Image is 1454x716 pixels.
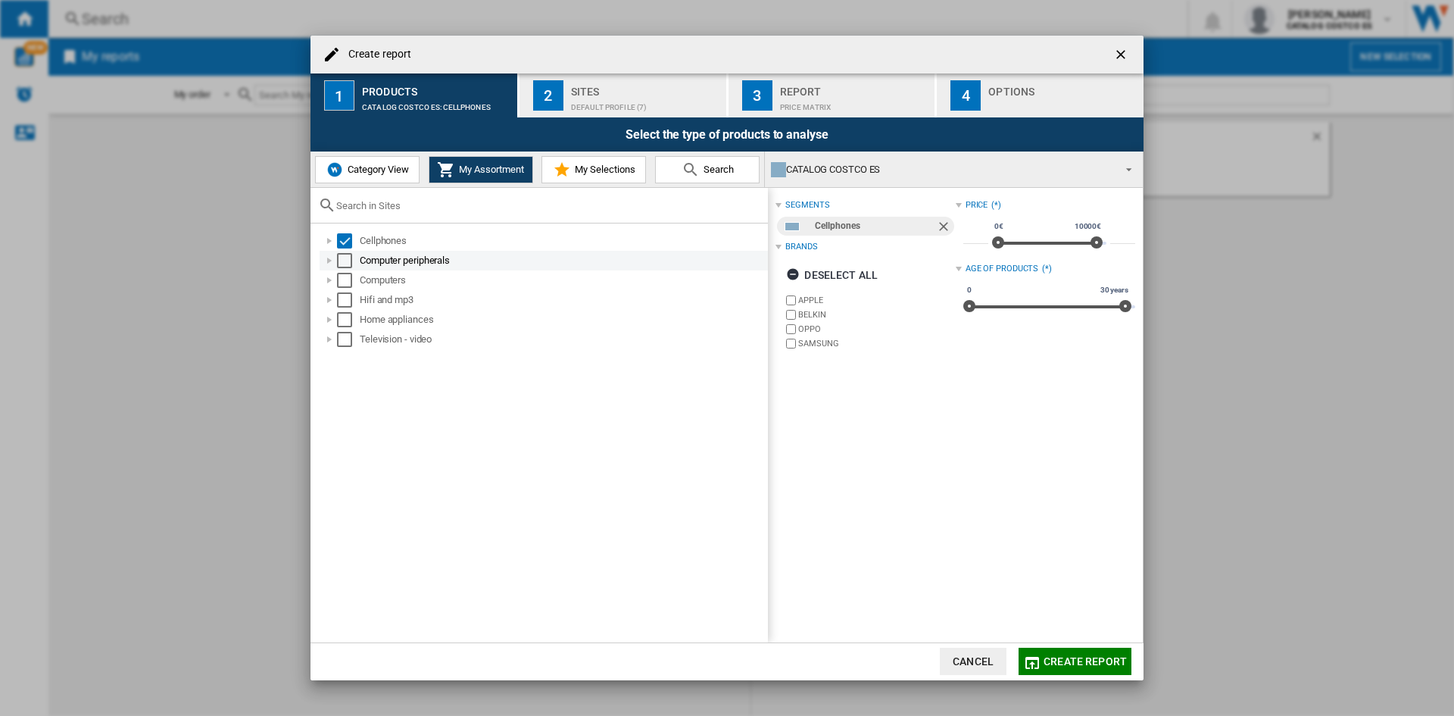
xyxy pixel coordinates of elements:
span: 30 years [1098,284,1131,296]
input: brand.name [786,310,796,320]
md-checkbox: Select [337,292,360,308]
span: My Selections [571,164,635,175]
div: Computers [360,273,766,288]
div: Deselect all [786,261,878,289]
md-checkbox: Select [337,312,360,327]
div: Report [780,80,929,95]
button: My Assortment [429,156,533,183]
div: Options [988,80,1137,95]
label: BELKIN [798,309,955,320]
md-checkbox: Select [337,233,360,249]
span: Create report [1044,655,1127,668]
input: brand.name [786,295,796,305]
span: Search [700,164,734,175]
button: Category View [315,156,420,183]
div: Price [966,199,988,211]
div: Products [362,80,511,95]
button: Deselect all [782,261,882,289]
div: 1 [324,80,354,111]
span: Category View [344,164,409,175]
button: 1 Products CATALOG COSTCO ES:Cellphones [310,73,519,117]
div: Select the type of products to analyse [310,117,1144,152]
label: APPLE [798,295,955,306]
div: Television - video [360,332,766,347]
button: Create report [1019,648,1131,675]
div: Default profile (7) [571,95,720,111]
div: 3 [742,80,772,111]
button: Search [655,156,760,183]
input: brand.name [786,324,796,334]
input: brand.name [786,339,796,349]
img: wiser-icon-blue.png [326,161,344,179]
button: 2 Sites Default profile (7) [520,73,728,117]
div: CATALOG COSTCO ES:Cellphones [362,95,511,111]
span: 10000€ [1072,220,1103,233]
ng-md-icon: getI18NText('BUTTONS.CLOSE_DIALOG') [1113,47,1131,65]
div: Age of products [966,263,1039,275]
span: 0€ [992,220,1006,233]
span: My Assortment [455,164,524,175]
md-checkbox: Select [337,253,360,268]
div: CATALOG COSTCO ES [771,159,1112,180]
h4: Create report [341,47,411,62]
div: 2 [533,80,563,111]
button: 3 Report Price Matrix [729,73,937,117]
div: 4 [950,80,981,111]
md-checkbox: Select [337,332,360,347]
md-checkbox: Select [337,273,360,288]
div: Price Matrix [780,95,929,111]
label: OPPO [798,324,955,335]
div: Home appliances [360,312,766,327]
div: segments [785,199,829,211]
div: Cellphones [815,217,935,236]
span: 0 [965,284,974,296]
div: Computer peripherals [360,253,766,268]
button: Cancel [940,648,1006,675]
button: My Selections [541,156,646,183]
label: SAMSUNG [798,338,955,349]
button: 4 Options [937,73,1144,117]
ng-md-icon: Remove [936,219,954,237]
div: Hifi and mp3 [360,292,766,308]
div: Sites [571,80,720,95]
div: Cellphones [360,233,766,249]
input: Search in Sites [336,200,760,211]
button: getI18NText('BUTTONS.CLOSE_DIALOG') [1107,39,1137,70]
div: Brands [785,241,817,253]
